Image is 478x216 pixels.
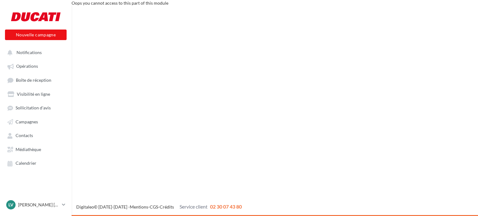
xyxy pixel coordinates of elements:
[4,130,68,141] a: Contacts
[180,204,208,209] span: Service client
[16,119,38,124] span: Campagnes
[16,77,51,83] span: Boîte de réception
[130,204,148,209] a: Mentions
[16,50,42,55] span: Notifications
[210,204,242,209] span: 02 30 07 43 80
[76,204,94,209] a: Digitaleo
[76,204,242,209] span: © [DATE]-[DATE] - - -
[72,0,168,6] span: Oops you cannot access to this part of this module
[5,30,67,40] button: Nouvelle campagne
[160,204,174,209] a: Crédits
[16,161,36,166] span: Calendrier
[150,204,158,209] a: CGS
[16,105,51,111] span: Sollicitation d'avis
[8,202,13,208] span: Lv
[4,116,68,127] a: Campagnes
[16,64,38,69] span: Opérations
[4,157,68,168] a: Calendrier
[17,91,50,97] span: Visibilité en ligne
[4,88,68,99] a: Visibilité en ligne
[4,102,68,113] a: Sollicitation d'avis
[4,60,68,71] a: Opérations
[5,199,67,211] a: Lv [PERSON_NAME] [PERSON_NAME]
[4,74,68,86] a: Boîte de réception
[4,47,65,58] button: Notifications
[4,144,68,155] a: Médiathèque
[16,133,33,138] span: Contacts
[18,202,59,208] p: [PERSON_NAME] [PERSON_NAME]
[16,147,41,152] span: Médiathèque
